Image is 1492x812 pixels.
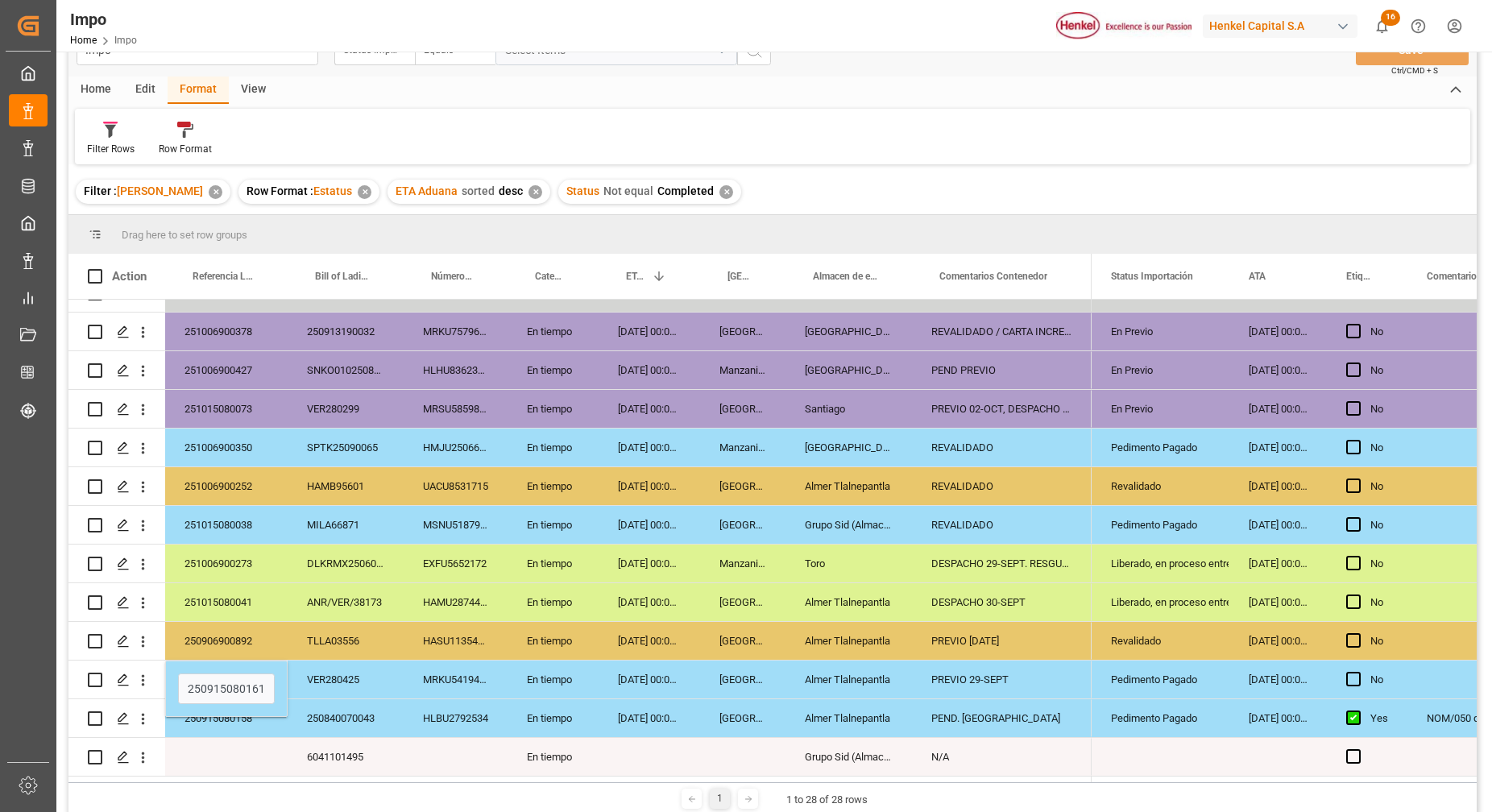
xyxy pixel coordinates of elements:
[599,506,700,544] div: [DATE] 00:00:00
[1229,390,1327,428] div: [DATE] 00:00:00
[404,351,508,389] div: HLHU8362337
[1229,583,1327,621] div: [DATE] 00:00:00
[229,77,278,104] div: View
[68,390,1092,429] div: Press SPACE to select this row.
[112,269,147,284] div: Action
[599,429,700,466] div: [DATE] 00:00:00
[785,738,912,776] div: Grupo Sid (Almacenaje y Distribucion AVIOR)
[1364,8,1400,44] button: show 16 new notifications
[508,313,599,350] div: En tiempo
[1381,10,1400,26] span: 16
[1111,623,1210,660] div: Revalidado
[313,184,352,197] span: Estatus
[912,661,1092,698] div: PREVIO 29-SEPT
[1111,661,1210,698] div: Pedimento Pagado
[165,622,288,660] div: 250906900892
[508,351,599,389] div: En tiempo
[68,467,1092,506] div: Press SPACE to select this row.
[165,351,288,389] div: 251006900427
[599,583,700,621] div: [DATE] 00:00:00
[288,506,404,544] div: MILA66871
[1229,429,1327,466] div: [DATE] 00:00:00
[70,7,137,31] div: Impo
[1370,661,1388,698] div: No
[1229,313,1327,350] div: [DATE] 00:00:00
[68,738,1092,777] div: Press SPACE to select this row.
[1370,313,1388,350] div: No
[288,699,404,737] div: 250840070043
[247,184,313,197] span: Row Format :
[1229,506,1327,544] div: [DATE] 00:00:00
[785,351,912,389] div: [GEOGRAPHIC_DATA]
[288,622,404,660] div: TLLA03556
[404,313,508,350] div: MRKU7579670
[1111,468,1210,505] div: Revalidado
[599,313,700,350] div: [DATE] 00:00:00
[710,789,730,809] div: 1
[68,313,1092,351] div: Press SPACE to select this row.
[123,77,168,104] div: Edit
[288,545,404,582] div: DLKRMX2506063
[1229,699,1327,737] div: [DATE] 00:00:00
[70,35,97,46] a: Home
[68,506,1092,545] div: Press SPACE to select this row.
[159,142,212,156] div: Row Format
[700,429,785,466] div: Manzanillo
[68,583,1092,622] div: Press SPACE to select this row.
[912,506,1092,544] div: REVALIDADO
[68,429,1092,467] div: Press SPACE to select this row.
[404,661,508,698] div: MRKU5419483
[528,185,542,199] div: ✕
[68,545,1092,583] div: Press SPACE to select this row.
[912,699,1092,737] div: PEND. [GEOGRAPHIC_DATA]
[1370,352,1388,389] div: No
[599,699,700,737] div: [DATE] 00:00:00
[508,506,599,544] div: En tiempo
[1391,64,1438,77] span: Ctrl/CMD + S
[1111,584,1210,621] div: Liberado, en proceso entrega
[404,545,508,582] div: EXFU5652172
[813,271,878,282] span: Almacen de entrega
[165,506,288,544] div: 251015080038
[165,313,288,350] div: 251006900378
[700,545,785,582] div: Manzanillo
[785,583,912,621] div: Almer Tlalnepantla
[165,390,288,428] div: 251015080073
[508,467,599,505] div: En tiempo
[404,390,508,428] div: MRSU5859891
[68,661,1092,699] div: Press SPACE to select this row.
[122,229,247,241] span: Drag here to set row groups
[1111,545,1210,582] div: Liberado, en proceso entrega
[912,545,1092,582] div: DESPACHO 29-SEPT. RESGUARDO MTY
[1111,507,1210,544] div: Pedimento Pagado
[626,271,645,282] span: ETA Aduana
[288,583,404,621] div: ANR/VER/38173
[1229,467,1327,505] div: [DATE] 00:00:00
[358,185,371,199] div: ✕
[117,184,203,197] span: [PERSON_NAME]
[508,622,599,660] div: En tiempo
[68,622,1092,661] div: Press SPACE to select this row.
[700,467,785,505] div: [GEOGRAPHIC_DATA]
[1346,271,1374,282] span: Etiquetado?
[599,390,700,428] div: [DATE] 00:00:00
[462,184,495,197] span: sorted
[68,77,123,104] div: Home
[1111,700,1210,737] div: Pedimento Pagado
[785,390,912,428] div: Santiago
[1111,429,1210,466] div: Pedimento Pagado
[912,583,1092,621] div: DESPACHO 30-SEPT
[700,506,785,544] div: [GEOGRAPHIC_DATA]
[165,467,288,505] div: 251006900252
[599,467,700,505] div: [DATE] 00:00:00
[700,661,785,698] div: [GEOGRAPHIC_DATA]
[404,506,508,544] div: MSNU5187954
[700,351,785,389] div: Manzanillo
[165,699,288,737] div: 250915080158
[700,313,785,350] div: [GEOGRAPHIC_DATA]
[785,429,912,466] div: [GEOGRAPHIC_DATA]
[404,429,508,466] div: HMJU2506631
[508,699,599,737] div: En tiempo
[1370,468,1388,505] div: No
[1056,12,1192,40] img: Henkel%20logo.jpg_1689854090.jpg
